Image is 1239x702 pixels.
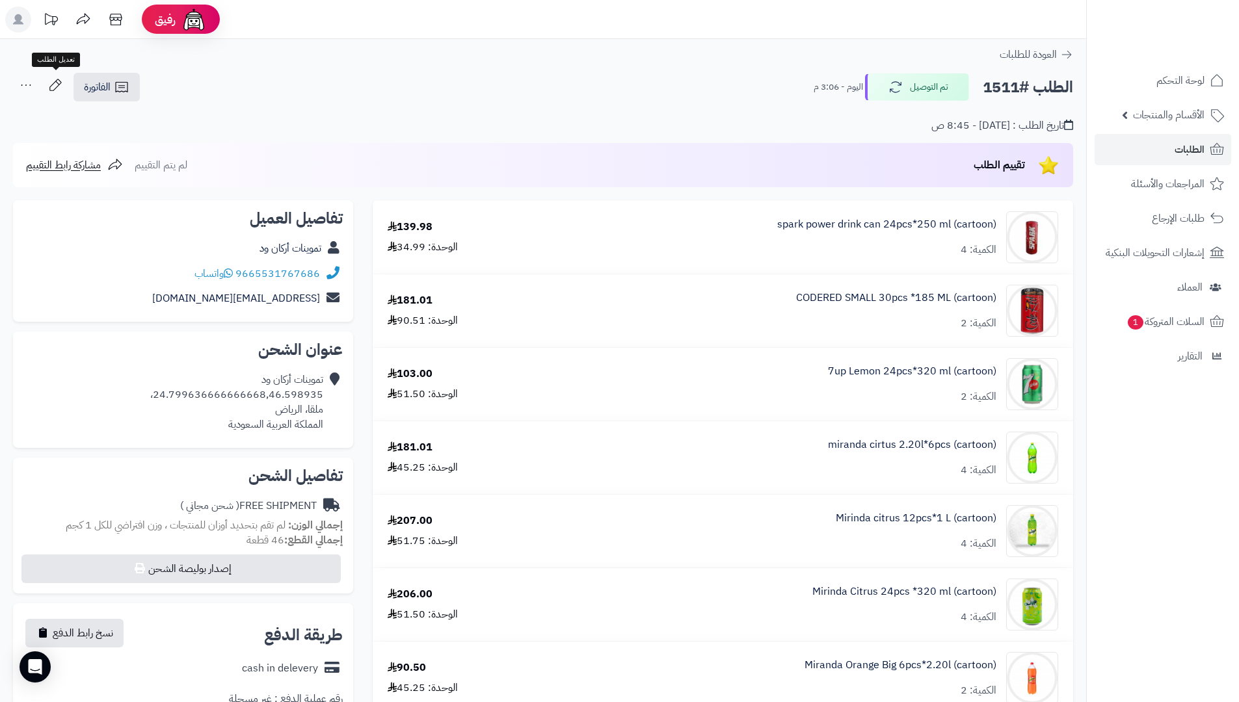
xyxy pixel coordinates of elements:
[21,554,341,583] button: إصدار بوليصة الشحن
[1007,432,1058,484] img: 1747544486-c60db756-6ee7-44b0-a7d4-ec449800-90x90.jpg
[812,584,996,599] a: Mirinda Citrus 24pcs *320 ml (cartoon)
[828,437,996,452] a: miranda cirtus 2.20l*6pcs (cartoon)
[814,81,863,94] small: اليوم - 3:06 م
[152,291,320,306] a: [EMAIL_ADDRESS][DOMAIN_NAME]
[388,681,458,695] div: الوحدة: 45.25
[284,532,343,548] strong: إجمالي القطع:
[235,266,320,281] a: 9665531767686
[796,291,996,305] a: CODERED SMALL 30pcs *185 ML (cartoon)
[1131,175,1205,193] span: المراجعات والأسئلة
[135,157,187,173] span: لم يتم التقييم
[53,625,113,641] span: نسخ رابط الدفع
[23,342,343,357] h2: عنوان الشحن
[73,73,140,101] a: الفاتورة
[1095,65,1231,96] a: لوحة التحكم
[23,211,343,226] h2: تفاصيل العميل
[1095,237,1231,268] a: إشعارات التحويلات البنكية
[1000,47,1073,62] a: العودة للطلبات
[1133,106,1205,124] span: الأقسام والمنتجات
[388,607,458,622] div: الوحدة: 51.50
[1095,134,1231,165] a: الطلبات
[388,387,458,402] div: الوحدة: 51.50
[1007,578,1058,630] img: 1747566452-bf88d184-d280-4ea7-9331-9e3669ef-90x90.jpg
[961,316,996,331] div: الكمية: 2
[194,266,233,281] a: واتساب
[84,79,111,95] span: الفاتورة
[26,157,101,173] span: مشاركة رابط التقييم
[388,240,458,255] div: الوحدة: 34.99
[1175,140,1205,159] span: الطلبات
[1128,315,1143,330] span: 1
[1156,71,1205,90] span: لوحة التحكم
[805,658,996,673] a: Miranda Orange Big 6pcs*2.20l (cartoon)
[150,372,323,432] div: تموينات أركان ود 24.799636666666668,46.598935، ملقا، الرياض المملكة العربية السعودية
[25,619,124,647] button: نسخ رابط الدفع
[388,534,458,549] div: الوحدة: 51.75
[974,157,1025,173] span: تقييم الطلب
[34,6,67,36] a: تحديثات المنصة
[961,536,996,551] div: الكمية: 4
[32,53,80,67] div: تعديل الطلب
[288,517,343,533] strong: إجمالي الوزن:
[180,498,239,513] span: ( شحن مجاني )
[961,683,996,698] div: الكمية: 2
[1007,358,1058,410] img: 1747540602-UsMwFj3WdUIJzISPTZ6ZIXs6lgAaNT6J-90x90.jpg
[1000,47,1057,62] span: العودة للطلبات
[1095,272,1231,303] a: العملاء
[1178,347,1203,365] span: التقارير
[388,313,458,328] div: الوحدة: 90.51
[20,651,51,682] div: Open Intercom Messenger
[865,73,969,101] button: تم التوصيل
[1095,341,1231,372] a: التقارير
[1106,244,1205,262] span: إشعارات التحويلات البنكية
[388,220,433,235] div: 139.98
[1007,505,1058,557] img: 1747566256-XP8G23evkchGmxKUr8YaGb2gsq2hZno4-90x90.jpg
[1007,211,1058,263] img: 1747517517-f85b5201-d493-429b-b138-9978c401-90x90.jpg
[388,513,433,528] div: 207.00
[242,661,318,676] div: cash in delevery
[983,74,1073,101] h2: الطلب #1511
[1126,313,1205,331] span: السلات المتروكة
[836,511,996,526] a: Mirinda citrus 12pcs*1 L (cartoon)
[961,463,996,478] div: الكمية: 4
[1095,168,1231,200] a: المراجعات والأسئلة
[828,364,996,379] a: 7up Lemon 24pcs*320 ml (cartoon)
[961,610,996,625] div: الكمية: 4
[1095,306,1231,337] a: السلات المتروكة1
[388,367,433,382] div: 103.00
[181,6,207,32] img: ai-face.png
[1007,285,1058,337] img: 1747536337-61lY7EtfpmL._AC_SL1500-90x90.jpg
[264,627,343,643] h2: طريقة الدفع
[388,293,433,308] div: 181.01
[180,499,317,513] div: FREE SHIPMENT
[388,587,433,602] div: 206.00
[155,12,176,27] span: رفيق
[1177,278,1203,296] span: العملاء
[1151,36,1227,64] img: logo-2.png
[1152,209,1205,227] span: طلبات الإرجاع
[66,517,286,533] span: لم تقم بتحديد أوزان للمنتجات ، وزن افتراضي للكل 1 كجم
[931,118,1073,133] div: تاريخ الطلب : [DATE] - 8:45 ص
[777,217,996,232] a: spark power drink can 24pcs*250 ml (cartoon)
[260,240,321,256] a: تموينات أركان ود
[388,660,426,675] div: 90.50
[23,468,343,484] h2: تفاصيل الشحن
[26,157,123,173] a: مشاركة رابط التقييم
[1095,203,1231,234] a: طلبات الإرجاع
[961,389,996,404] div: الكمية: 2
[246,532,343,548] small: 46 قطعة
[961,242,996,257] div: الكمية: 4
[388,460,458,475] div: الوحدة: 45.25
[388,440,433,455] div: 181.01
